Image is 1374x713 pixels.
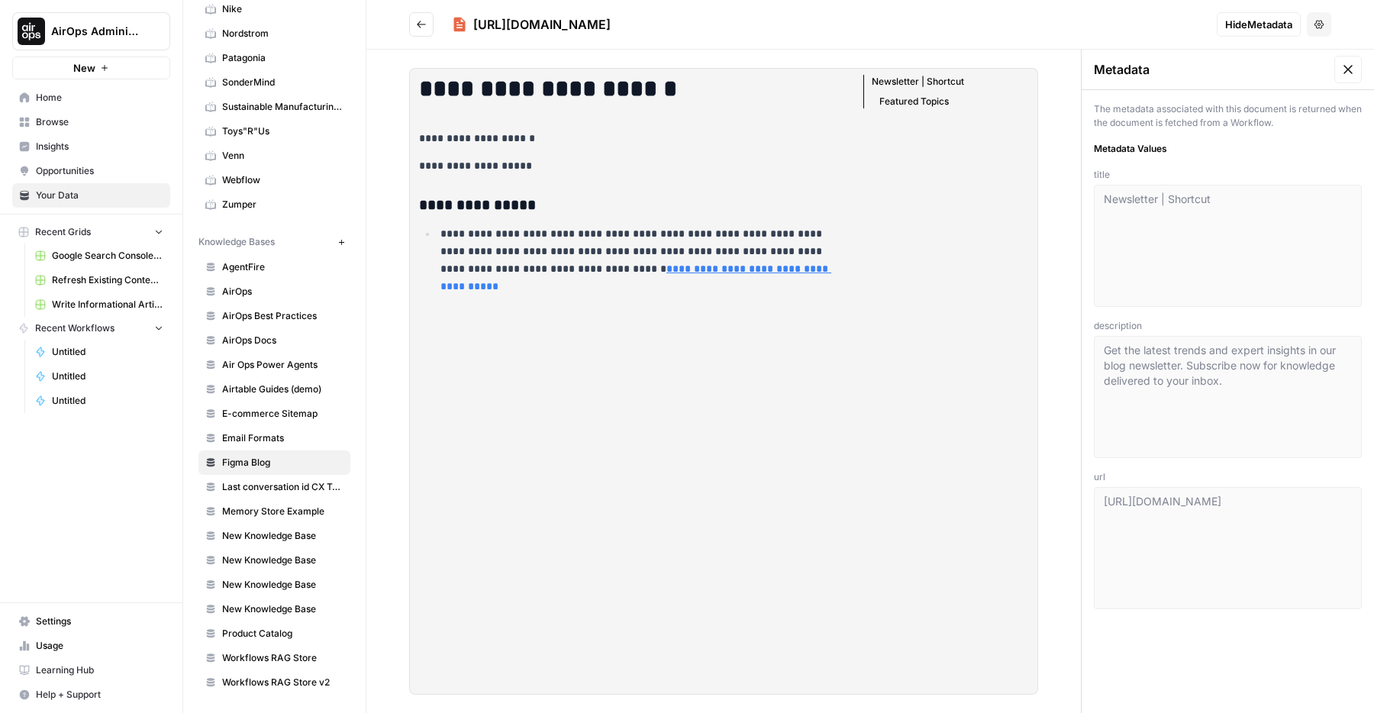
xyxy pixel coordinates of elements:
[198,144,350,168] a: Venn
[222,505,343,518] span: Memory Store Example
[12,658,170,682] a: Learning Hub
[36,189,163,202] span: Your Data
[52,298,163,311] span: Write Informational Article
[222,382,343,396] span: Airtable Guides (demo)
[198,646,350,670] a: Workflows RAG Store
[12,110,170,134] a: Browse
[28,268,170,292] a: Refresh Existing Content (3)
[36,663,163,677] span: Learning Hub
[222,100,343,114] span: Sustainable Manufacturing Expo
[36,115,163,129] span: Browse
[12,634,170,658] a: Usage
[198,548,350,573] a: New Knowledge Base
[198,279,350,304] a: AirOps
[52,273,163,287] span: Refresh Existing Content (3)
[12,317,170,340] button: Recent Workflows
[73,60,95,76] span: New
[51,24,144,39] span: AirOps Administrative
[222,173,343,187] span: Webflow
[222,149,343,163] span: Venn
[35,321,114,335] span: Recent Workflows
[198,255,350,279] a: AgentFire
[12,609,170,634] a: Settings
[198,95,350,119] a: Sustainable Manufacturing Expo
[52,369,163,383] span: Untitled
[222,260,343,274] span: AgentFire
[222,651,343,665] span: Workflows RAG Store
[35,225,91,239] span: Recent Grids
[198,235,275,249] span: Knowledge Bases
[36,688,163,702] span: Help + Support
[52,249,163,263] span: Google Search Console - [DOMAIN_NAME]
[198,670,350,695] a: Workflows RAG Store v2
[12,682,170,707] button: Help + Support
[222,431,343,445] span: Email Formats
[1094,470,1362,484] span: url
[28,244,170,268] a: Google Search Console - [DOMAIN_NAME]
[198,402,350,426] a: E-commerce Sitemap
[473,15,611,34] div: [URL][DOMAIN_NAME]
[222,334,343,347] span: AirOps Docs
[12,183,170,208] a: Your Data
[36,91,163,105] span: Home
[198,499,350,524] a: Memory Store Example
[222,553,343,567] span: New Knowledge Base
[1104,192,1352,300] textarea: Newsletter | Shortcut
[1225,17,1292,32] span: Hide Metadata
[409,12,434,37] button: Go back
[863,75,1019,92] li: Newsletter | Shortcut
[28,364,170,389] a: Untitled
[36,140,163,153] span: Insights
[222,676,343,689] span: Workflows RAG Store v2
[222,27,343,40] span: Nordstrom
[222,309,343,323] span: AirOps Best Practices
[222,407,343,421] span: E-commerce Sitemap
[36,639,163,653] span: Usage
[12,56,170,79] button: New
[198,621,350,646] a: Product Catalog
[198,46,350,70] a: Patagonia
[12,85,170,110] a: Home
[18,18,45,45] img: AirOps Administrative Logo
[222,578,343,592] span: New Knowledge Base
[36,164,163,178] span: Opportunities
[198,353,350,377] a: Air Ops Power Agents
[222,627,343,640] span: Product Catalog
[222,2,343,16] span: Nike
[12,134,170,159] a: Insights
[28,389,170,413] a: Untitled
[222,358,343,372] span: Air Ops Power Agents
[1104,494,1352,602] textarea: [URL][DOMAIN_NAME]
[1094,142,1362,156] span: Metadata Values
[863,92,1019,108] li: Featured Topics
[198,192,350,217] a: Zumper
[1094,60,1150,79] span: Metadata
[198,377,350,402] a: Airtable Guides (demo)
[1094,168,1362,182] span: title
[198,450,350,475] a: Figma Blog
[222,602,343,616] span: New Knowledge Base
[28,340,170,364] a: Untitled
[12,159,170,183] a: Opportunities
[198,21,350,46] a: Nordstrom
[198,475,350,499] a: Last conversation id CX Team Copilot
[222,480,343,494] span: Last conversation id CX Team Copilot
[198,168,350,192] a: Webflow
[222,456,343,469] span: Figma Blog
[222,51,343,65] span: Patagonia
[52,345,163,359] span: Untitled
[198,328,350,353] a: AirOps Docs
[1094,319,1362,333] span: description
[52,394,163,408] span: Untitled
[198,573,350,597] a: New Knowledge Base
[222,124,343,138] span: Toys"R"Us
[12,12,170,50] button: Workspace: AirOps Administrative
[222,198,343,211] span: Zumper
[36,615,163,628] span: Settings
[1217,12,1301,37] button: HideMetadata
[198,426,350,450] a: Email Formats
[198,70,350,95] a: SonderMind
[198,119,350,144] a: Toys"R"Us
[28,292,170,317] a: Write Informational Article
[222,285,343,298] span: AirOps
